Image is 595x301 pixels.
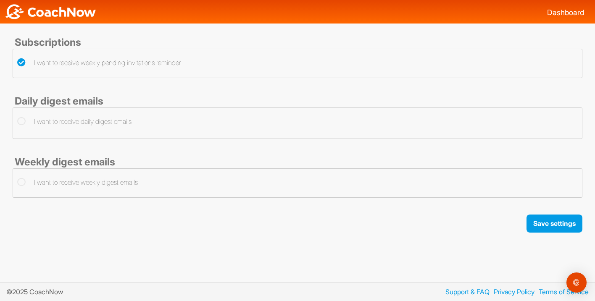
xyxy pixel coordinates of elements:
label: I want to receive weekly pending invitations reminder [17,58,181,68]
a: Dashboard [547,8,584,17]
div: Weekly digest emails [13,156,582,168]
label: I want to receive daily digest emails [17,116,132,126]
button: Save settings [527,215,582,233]
div: Subscriptions [13,36,582,49]
img: CoachNow [4,4,97,19]
p: © 2025 CoachNow [6,287,69,297]
a: Privacy Policy [490,287,534,297]
div: Daily digest emails [13,95,582,107]
a: Terms of Service [534,287,589,297]
label: I want to receive weekly digest emails [17,177,138,187]
a: Support & FAQ [441,287,490,297]
div: Open Intercom Messenger [566,272,587,293]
